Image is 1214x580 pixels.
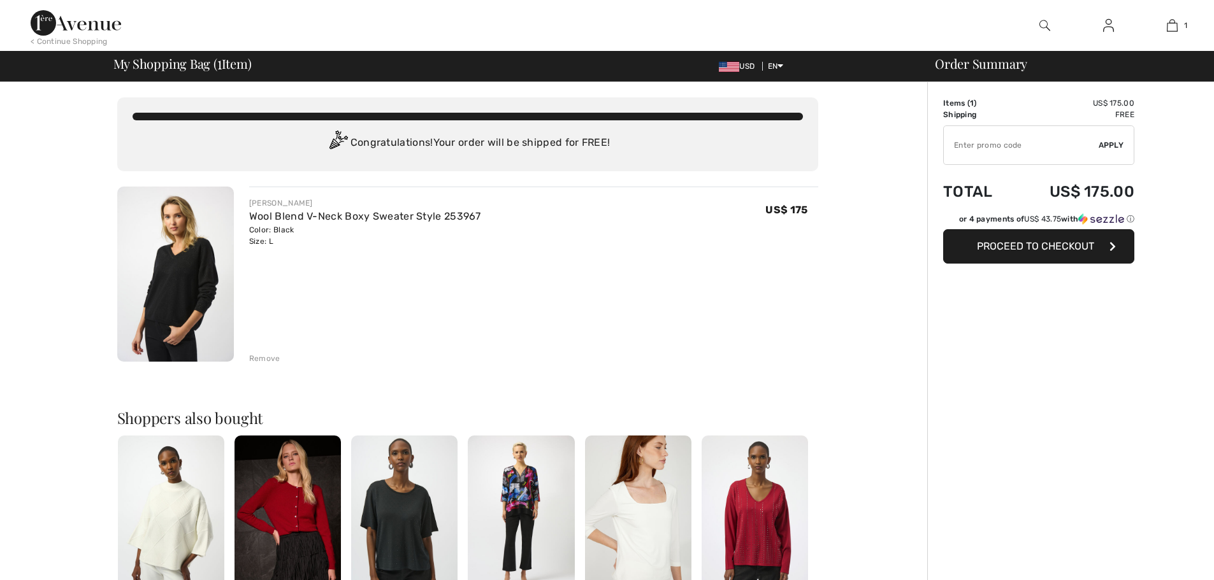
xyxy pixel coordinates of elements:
[768,62,784,71] span: EN
[1013,170,1134,213] td: US$ 175.00
[1013,109,1134,120] td: Free
[249,224,481,247] div: Color: Black Size: L
[117,410,818,425] h2: Shoppers also bought
[1141,18,1203,33] a: 1
[31,10,121,36] img: 1ère Avenue
[970,99,974,108] span: 1
[325,131,350,156] img: Congratulation2.svg
[31,36,108,47] div: < Continue Shopping
[943,97,1013,109] td: Items ( )
[249,210,481,222] a: Wool Blend V-Neck Boxy Sweater Style 253967
[977,240,1094,252] span: Proceed to Checkout
[943,229,1134,264] button: Proceed to Checkout
[1024,215,1061,223] span: US$ 43.75
[943,170,1013,213] td: Total
[1184,20,1187,31] span: 1
[719,62,760,71] span: USD
[920,57,1206,70] div: Order Summary
[1039,18,1050,33] img: search the website
[249,197,481,209] div: [PERSON_NAME]
[117,187,234,362] img: Wool Blend V-Neck Boxy Sweater Style 253967
[719,62,739,72] img: US Dollar
[943,109,1013,120] td: Shipping
[1093,18,1124,34] a: Sign In
[217,54,222,71] span: 1
[1013,97,1134,109] td: US$ 175.00
[1167,18,1178,33] img: My Bag
[944,126,1099,164] input: Promo code
[1103,18,1114,33] img: My Info
[959,213,1134,225] div: or 4 payments of with
[943,213,1134,229] div: or 4 payments ofUS$ 43.75withSezzle Click to learn more about Sezzle
[1078,213,1124,225] img: Sezzle
[133,131,803,156] div: Congratulations! Your order will be shipped for FREE!
[1099,139,1124,151] span: Apply
[113,57,252,70] span: My Shopping Bag ( Item)
[249,353,280,364] div: Remove
[765,204,807,216] span: US$ 175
